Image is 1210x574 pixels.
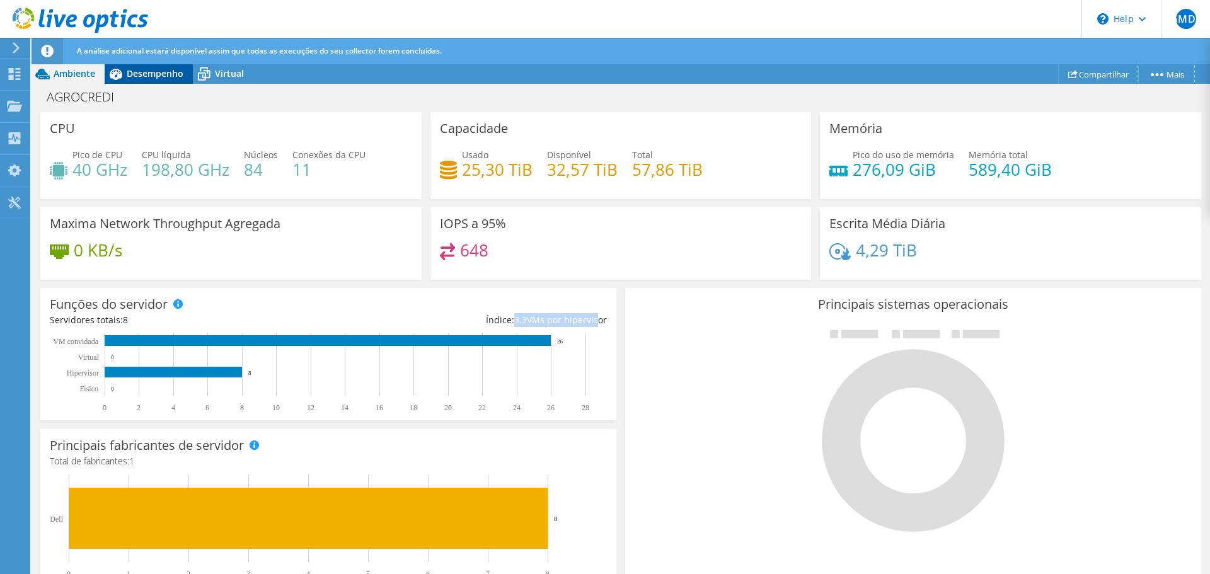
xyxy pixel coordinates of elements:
h4: 32,57 TiB [547,163,618,176]
span: Pico de CPU [72,149,122,161]
text: 28 [582,403,589,412]
text: 22 [478,403,486,412]
text: 14 [341,403,349,412]
span: Ambiente [54,67,95,79]
text: Dell [50,515,63,524]
span: GMDS [1176,9,1196,29]
h3: Principais sistemas operacionais [635,297,1192,311]
a: Compartilhar [1058,64,1139,84]
h4: 648 [460,243,488,257]
text: 8 [554,515,558,522]
h3: Capacidade [440,122,508,135]
text: 10 [272,403,280,412]
h4: 4,29 TiB [856,243,917,257]
span: Pico do uso de memória [853,149,954,161]
h4: 589,40 GiB [969,163,1052,176]
text: 0 [103,403,107,412]
h3: CPU [50,122,75,135]
h4: 57,86 TiB [632,163,703,176]
h4: 198,80 GHz [142,163,229,176]
h3: Memória [829,122,882,135]
text: 0 [111,354,114,360]
span: 8 [123,314,128,326]
h3: IOPS a 95% [440,217,506,231]
h4: 25,30 TiB [462,163,533,176]
span: Disponível [547,149,591,161]
h3: Maxima Network Throughput Agregada [50,217,280,231]
span: Conexões da CPU [292,149,366,161]
a: Mais [1138,64,1194,84]
text: Hipervisor [67,369,99,377]
div: Servidores totais: [50,313,328,327]
h4: 40 GHz [72,163,127,176]
span: Total [632,149,653,161]
text: 18 [410,403,417,412]
h1: AGROCREDI [41,90,134,104]
h4: Total de fabricantes: [50,454,607,468]
span: Núcleos [244,149,278,161]
text: 2 [137,403,141,412]
span: A análise adicional estará disponível assim que todas as execuções do seu collector forem concluí... [77,45,442,56]
text: Virtual [78,353,100,362]
span: CPU líquida [142,149,191,161]
svg: \n [1097,13,1109,25]
text: 26 [547,403,555,412]
text: VM convidada [53,337,98,346]
text: 0 [111,386,114,392]
h4: 84 [244,163,278,176]
span: Memória total [969,149,1028,161]
h4: 0 KB/s [74,243,122,257]
text: 6 [205,403,209,412]
text: 26 [557,338,563,345]
span: Usado [462,149,488,161]
text: 20 [444,403,452,412]
text: 24 [513,403,521,412]
span: 1 [129,455,134,467]
h4: 276,09 GiB [853,163,954,176]
h3: Funções do servidor [50,297,168,311]
text: 4 [171,403,175,412]
h4: 11 [292,163,366,176]
div: Índice: VMs por hipervisor [328,313,607,327]
span: 3.3 [514,314,527,326]
text: 8 [240,403,244,412]
h3: Principais fabricantes de servidor [50,439,244,452]
span: Virtual [215,67,244,79]
text: 12 [307,403,314,412]
span: Desempenho [127,67,183,79]
h3: Escrita Média Diária [829,217,945,231]
tspan: Físico [80,384,98,393]
text: 8 [248,370,251,376]
text: 16 [376,403,383,412]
